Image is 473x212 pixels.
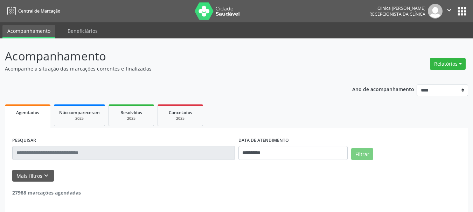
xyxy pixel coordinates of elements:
i:  [445,6,453,14]
span: Não compareceram [59,110,100,116]
a: Central de Marcação [5,5,60,17]
span: Recepcionista da clínica [369,11,425,17]
button:  [443,4,456,19]
label: DATA DE ATENDIMENTO [238,135,289,146]
div: Clinica [PERSON_NAME] [369,5,425,11]
button: Filtrar [351,148,373,160]
p: Acompanhamento [5,47,329,65]
button: apps [456,5,468,17]
p: Acompanhe a situação das marcações correntes e finalizadas [5,65,329,72]
span: Cancelados [169,110,192,116]
div: 2025 [114,116,149,121]
a: Acompanhamento [2,25,55,38]
span: Central de Marcação [18,8,60,14]
button: Relatórios [430,58,466,70]
strong: 27988 marcações agendadas [12,189,81,196]
div: 2025 [59,116,100,121]
span: Resolvidos [120,110,142,116]
i: keyboard_arrow_down [42,172,50,180]
button: Mais filtroskeyboard_arrow_down [12,170,54,182]
span: Agendados [16,110,39,116]
img: img [428,4,443,19]
a: Beneficiários [63,25,103,37]
div: 2025 [163,116,198,121]
label: PESQUISAR [12,135,36,146]
p: Ano de acompanhamento [352,85,414,93]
